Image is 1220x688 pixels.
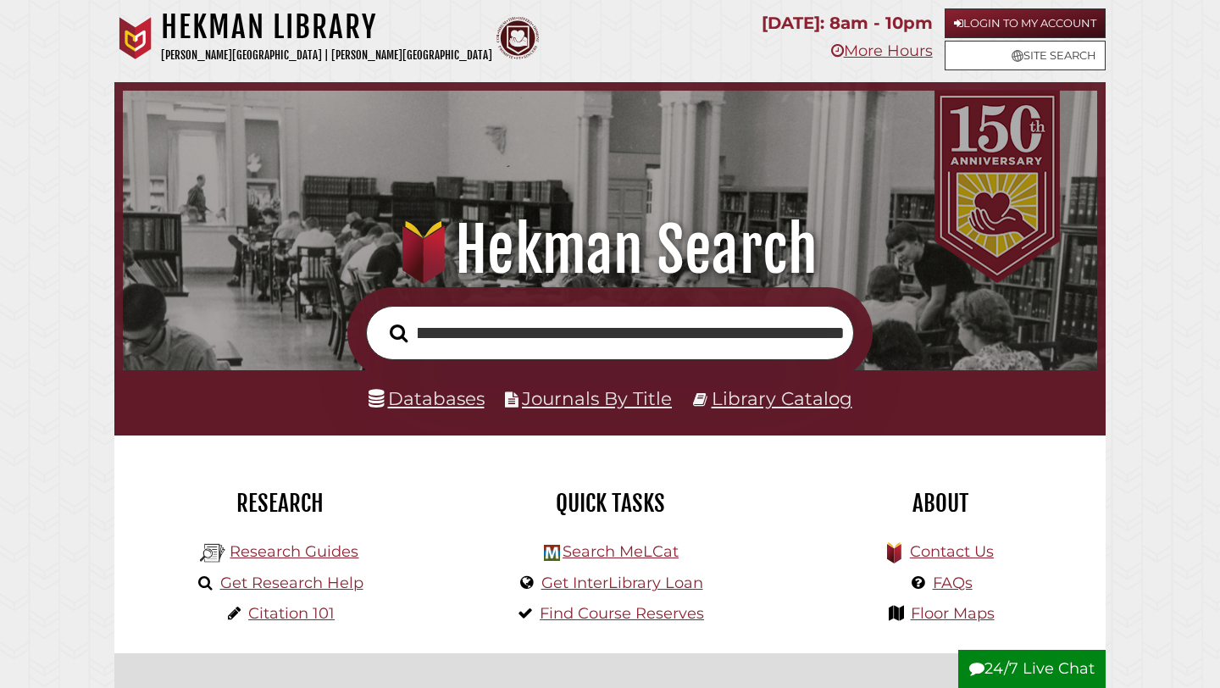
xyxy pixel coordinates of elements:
[457,489,762,518] h2: Quick Tasks
[381,319,416,347] button: Search
[141,213,1079,287] h1: Hekman Search
[390,323,408,342] i: Search
[712,387,852,409] a: Library Catalog
[230,542,358,561] a: Research Guides
[788,489,1093,518] h2: About
[945,41,1106,70] a: Site Search
[945,8,1106,38] a: Login to My Account
[540,604,704,623] a: Find Course Reserves
[114,17,157,59] img: Calvin University
[496,17,539,59] img: Calvin Theological Seminary
[161,46,492,65] p: [PERSON_NAME][GEOGRAPHIC_DATA] | [PERSON_NAME][GEOGRAPHIC_DATA]
[220,574,363,592] a: Get Research Help
[161,8,492,46] h1: Hekman Library
[248,604,335,623] a: Citation 101
[541,574,703,592] a: Get InterLibrary Loan
[911,604,995,623] a: Floor Maps
[762,8,933,38] p: [DATE]: 8am - 10pm
[563,542,679,561] a: Search MeLCat
[831,42,933,60] a: More Hours
[127,489,432,518] h2: Research
[933,574,973,592] a: FAQs
[522,387,672,409] a: Journals By Title
[369,387,485,409] a: Databases
[910,542,994,561] a: Contact Us
[544,545,560,561] img: Hekman Library Logo
[200,541,225,566] img: Hekman Library Logo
